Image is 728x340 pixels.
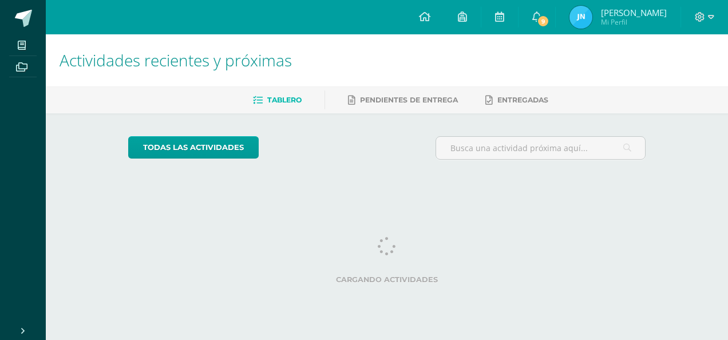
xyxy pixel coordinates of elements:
label: Cargando actividades [128,275,646,284]
img: 7d0dd7c4a114cbfa0d056ec45c251c57.png [569,6,592,29]
span: Actividades recientes y próximas [60,49,292,71]
span: Mi Perfil [601,17,667,27]
input: Busca una actividad próxima aquí... [436,137,646,159]
a: Tablero [253,91,302,109]
span: Entregadas [497,96,548,104]
span: [PERSON_NAME] [601,7,667,18]
a: Pendientes de entrega [348,91,458,109]
span: Tablero [267,96,302,104]
a: todas las Actividades [128,136,259,159]
span: 9 [537,15,549,27]
a: Entregadas [485,91,548,109]
span: Pendientes de entrega [360,96,458,104]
